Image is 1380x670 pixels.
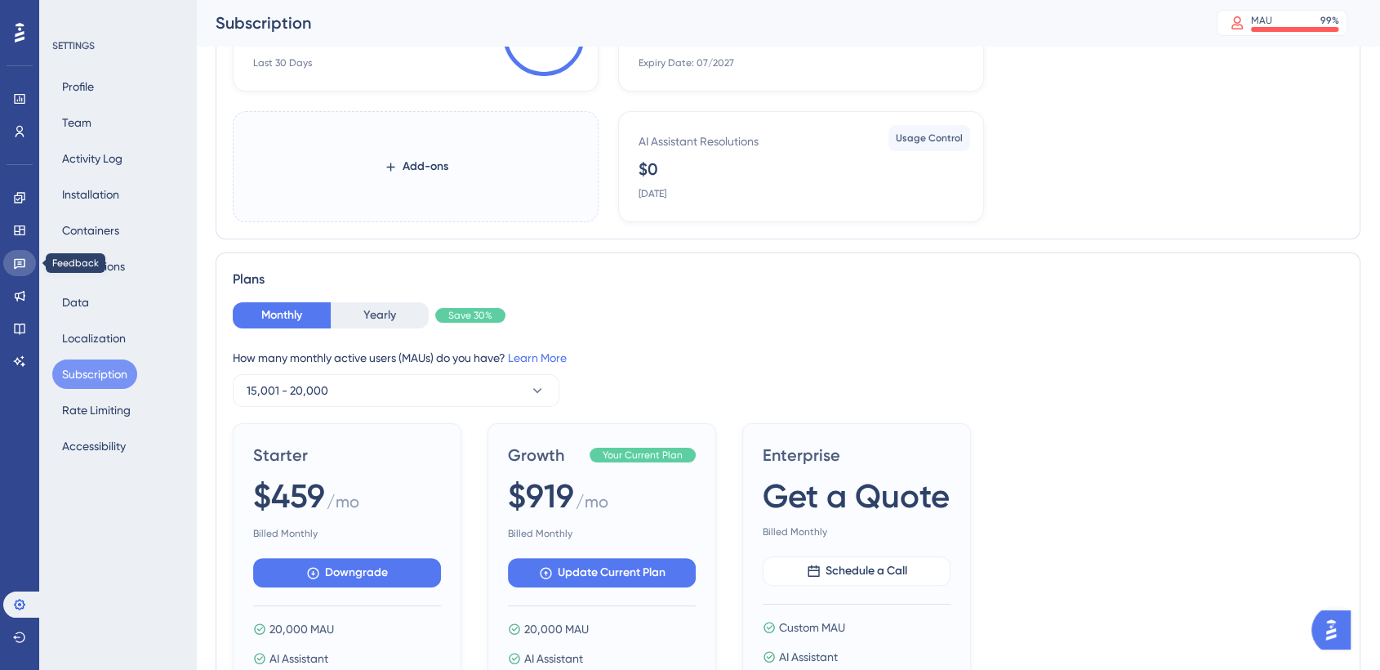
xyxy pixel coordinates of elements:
span: AI Assistant [779,647,838,667]
span: 20,000 MAU [524,619,589,639]
span: / mo [576,490,608,520]
button: Usage Control [888,125,970,151]
span: Your Current Plan [603,449,683,462]
span: Schedule a Call [826,561,907,581]
span: Get a Quote [763,473,950,519]
button: Team [52,108,101,137]
span: $919 [508,473,574,519]
span: Enterprise [763,444,950,467]
button: Monthly [233,302,331,328]
span: Downgrade [325,563,388,583]
div: Last 30 Days [253,56,312,69]
span: Growth [508,444,583,467]
button: Installation [52,180,129,209]
button: Subscription [52,360,137,389]
span: Starter [253,444,441,467]
button: Downgrade [253,558,441,587]
button: Rate Limiting [52,395,140,425]
a: Learn More [508,351,567,364]
span: AI Assistant [269,649,328,668]
span: 15,001 - 20,000 [247,381,328,400]
span: Add-ons [403,157,448,176]
span: Billed Monthly [253,527,441,540]
button: Add-ons [358,152,474,181]
iframe: UserGuiding AI Assistant Launcher [1311,605,1360,654]
span: Billed Monthly [763,525,950,538]
div: AI Assistant Resolutions [639,132,759,151]
button: Containers [52,216,129,245]
div: 99 % [1320,14,1339,27]
span: / mo [327,490,359,520]
button: Data [52,288,99,317]
span: Custom MAU [779,618,845,637]
button: Schedule a Call [763,556,950,586]
div: Subscription [216,11,1176,34]
div: SETTINGS [52,39,185,52]
button: 15,001 - 20,000 [233,374,559,407]
button: Integrations [52,252,135,281]
div: Expiry Date: 07/2027 [639,56,734,69]
button: Update Current Plan [508,558,696,587]
button: Profile [52,72,104,101]
button: Yearly [331,302,429,328]
button: Localization [52,324,136,353]
span: Usage Control [896,132,963,145]
div: MAU [1251,14,1272,27]
span: Update Current Plan [558,563,666,583]
span: Save 30% [448,309,492,322]
div: How many monthly active users (MAUs) do you have? [233,348,1343,368]
span: $459 [253,473,325,519]
div: [DATE] [639,187,666,200]
div: Plans [233,270,1343,289]
div: $0 [639,158,658,181]
span: Billed Monthly [508,527,696,540]
span: AI Assistant [524,649,583,668]
button: Accessibility [52,431,136,461]
span: 20,000 MAU [269,619,334,639]
button: Activity Log [52,144,132,173]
